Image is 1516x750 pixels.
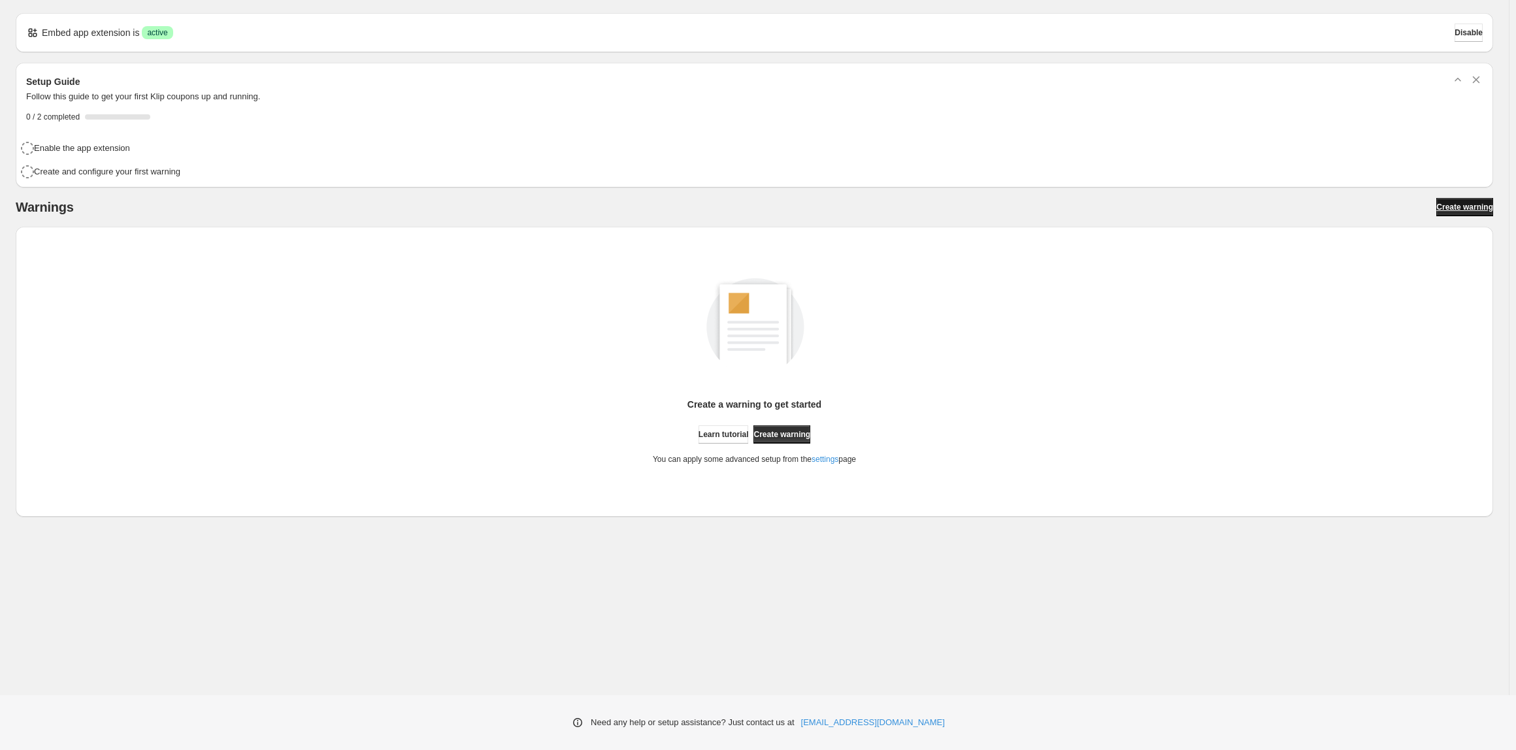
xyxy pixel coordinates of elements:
span: Disable [1455,27,1483,38]
span: Create warning [753,429,810,440]
h4: Enable the app extension [34,142,130,155]
span: Learn tutorial [699,429,749,440]
button: Disable [1455,24,1483,42]
a: settings [812,455,838,464]
span: active [147,27,167,38]
p: You can apply some advanced setup from the page [653,454,856,465]
h3: Setup Guide [26,75,80,88]
h4: Create and configure your first warning [34,165,180,178]
span: 0 / 2 completed [26,112,80,122]
h2: Warnings [16,199,74,215]
a: Create warning [753,425,810,444]
a: [EMAIL_ADDRESS][DOMAIN_NAME] [801,716,945,729]
span: Create warning [1436,202,1493,212]
p: Follow this guide to get your first Klip coupons up and running. [26,90,1483,103]
a: Create warning [1436,198,1493,216]
p: Create a warning to get started [687,398,821,411]
p: Embed app extension is [42,26,139,39]
a: Learn tutorial [699,425,749,444]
